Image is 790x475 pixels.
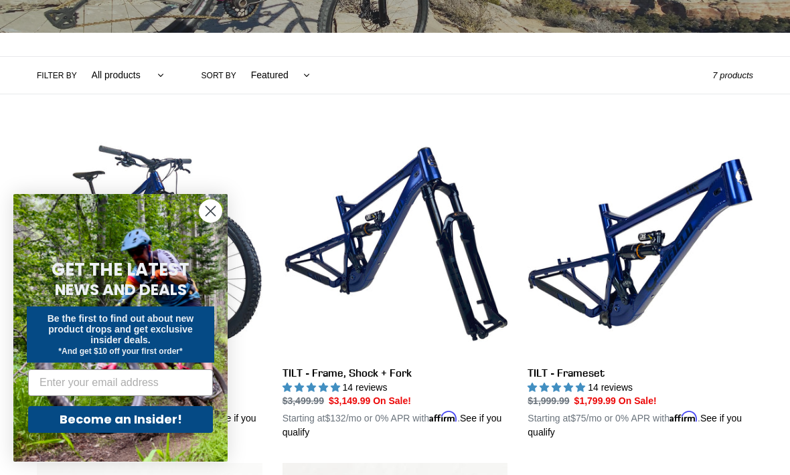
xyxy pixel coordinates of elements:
button: Close dialog [199,199,222,223]
span: NEWS AND DEALS [55,279,187,300]
input: Enter your email address [28,369,213,396]
span: Be the first to find out about new product drops and get exclusive insider deals. [48,313,194,345]
button: Become an Insider! [28,406,213,433]
span: *And get $10 off your first order* [58,347,182,356]
label: Sort by [202,70,236,82]
label: Filter by [37,70,77,82]
span: GET THE LATEST [52,258,189,282]
span: 7 products [712,70,753,80]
